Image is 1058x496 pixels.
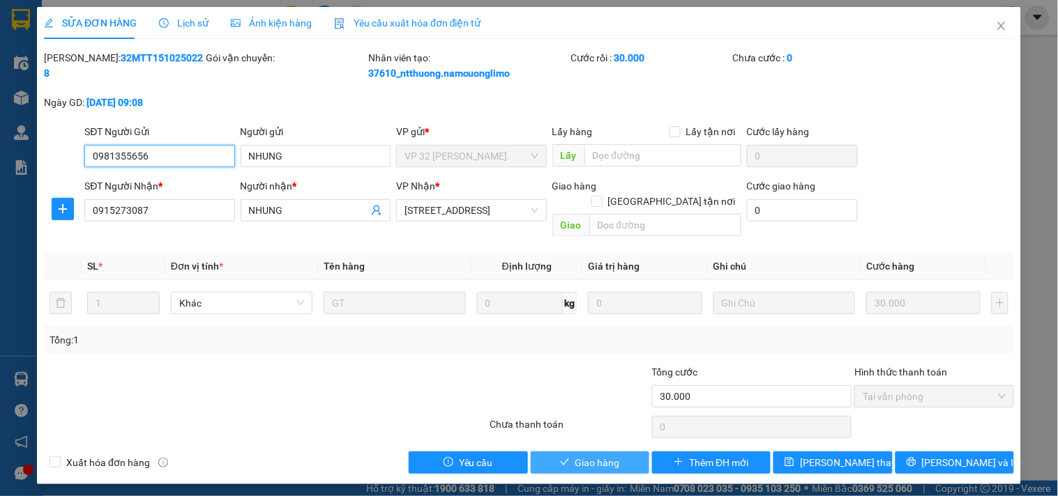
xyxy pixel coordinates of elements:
[502,261,552,272] span: Định lượng
[405,146,538,166] span: VP 32 Mạc Thái Tổ
[922,455,1020,470] span: [PERSON_NAME] và In
[87,261,98,272] span: SL
[773,451,892,474] button: save[PERSON_NAME] thay đổi
[552,180,597,192] span: Giao hàng
[158,458,168,467] span: info-circle
[866,292,981,314] input: 0
[866,261,914,272] span: Cước hàng
[863,386,1005,407] span: Tại văn phòng
[50,292,72,314] button: delete
[179,293,304,313] span: Khác
[747,145,859,167] input: Cước lấy hàng
[231,18,241,28] span: picture
[652,451,771,474] button: plusThêm ĐH mới
[589,214,741,236] input: Dọc đường
[674,457,683,468] span: plus
[681,124,741,139] span: Lấy tận nơi
[44,95,203,110] div: Ngày GD:
[444,457,453,468] span: exclamation-circle
[371,205,382,216] span: user-add
[86,97,143,108] b: [DATE] 09:08
[747,199,859,222] input: Cước giao hàng
[588,261,640,272] span: Giá trị hàng
[44,18,54,28] span: edit
[409,451,527,474] button: exclamation-circleYêu cầu
[52,198,74,220] button: plus
[785,457,794,468] span: save
[396,180,435,192] span: VP Nhận
[996,20,1007,31] span: close
[488,417,650,441] div: Chưa thanh toán
[459,455,493,470] span: Yêu cầu
[560,457,570,468] span: check
[334,17,481,29] span: Yêu cầu xuất hóa đơn điện tử
[584,144,741,166] input: Dọc đường
[854,366,947,378] label: Hình thức thanh toán
[44,52,203,79] b: 32MTT1510250228
[171,261,223,272] span: Đơn vị tính
[50,332,409,348] div: Tổng: 1
[324,292,465,314] input: VD: Bàn, Ghế
[992,292,1008,314] button: plus
[241,178,391,194] div: Người nhận
[747,180,816,192] label: Cước giao hàng
[231,17,312,29] span: Ảnh kiện hàng
[800,455,912,470] span: [PERSON_NAME] thay đổi
[396,124,546,139] div: VP gửi
[324,261,365,272] span: Tên hàng
[334,18,345,29] img: icon
[241,124,391,139] div: Người gửi
[563,292,577,314] span: kg
[44,50,203,81] div: [PERSON_NAME]:
[708,253,861,280] th: Ghi chú
[84,124,234,139] div: SĐT Người Gửi
[159,18,169,28] span: clock-circle
[44,17,137,29] span: SỬA ĐƠN HÀNG
[689,455,748,470] span: Thêm ĐH mới
[206,50,365,65] div: Gói vận chuyển:
[907,457,916,468] span: printer
[571,50,730,65] div: Cước rồi :
[588,292,702,314] input: 0
[603,194,741,209] span: [GEOGRAPHIC_DATA] tận nơi
[575,455,620,470] span: Giao hàng
[84,178,234,194] div: SĐT Người Nhận
[61,455,156,470] span: Xuất hóa đơn hàng
[552,144,584,166] span: Lấy
[733,50,892,65] div: Chưa cước :
[368,68,510,79] b: 37610_ntthuong.namcuonglimo
[713,292,855,314] input: Ghi Chú
[895,451,1014,474] button: printer[PERSON_NAME] và In
[531,451,649,474] button: checkGiao hàng
[614,52,645,63] b: 30.000
[159,17,209,29] span: Lịch sử
[405,200,538,221] span: 142 Hai Bà Trưng
[652,366,698,378] span: Tổng cước
[552,126,593,137] span: Lấy hàng
[787,52,793,63] b: 0
[368,50,568,81] div: Nhân viên tạo:
[747,126,810,137] label: Cước lấy hàng
[982,7,1021,46] button: Close
[52,203,73,215] span: plus
[552,214,589,236] span: Giao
